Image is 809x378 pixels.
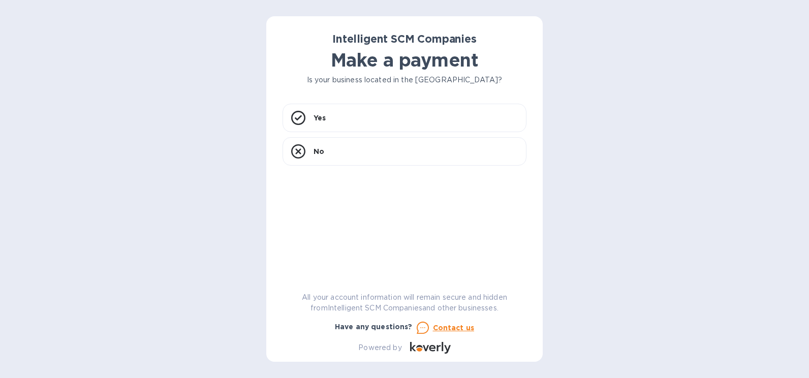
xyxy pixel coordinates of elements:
p: Yes [314,113,326,123]
b: Intelligent SCM Companies [332,33,477,45]
p: No [314,146,324,156]
p: Powered by [358,342,401,353]
h1: Make a payment [283,49,526,71]
p: Is your business located in the [GEOGRAPHIC_DATA]? [283,75,526,85]
p: All your account information will remain secure and hidden from Intelligent SCM Companies and oth... [283,292,526,313]
b: Have any questions? [335,323,413,331]
u: Contact us [433,324,475,332]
